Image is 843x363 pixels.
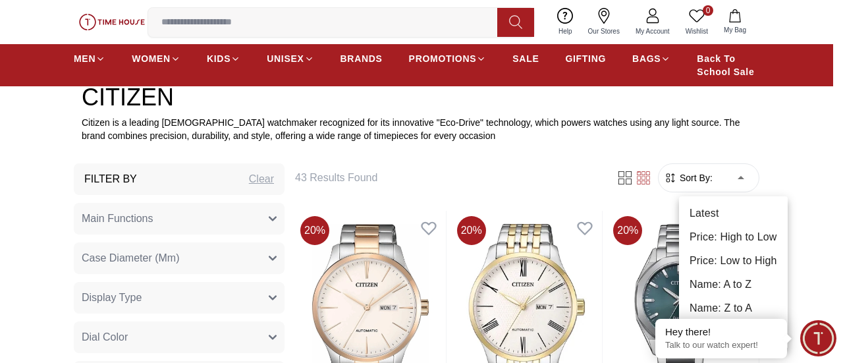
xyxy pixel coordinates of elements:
[679,296,788,320] li: Name: Z to A
[665,325,777,339] div: Hey there!
[665,340,777,351] p: Talk to our watch expert!
[800,320,836,356] div: Chat Widget
[679,273,788,296] li: Name: A to Z
[679,249,788,273] li: Price: Low to High
[679,202,788,225] li: Latest
[679,225,788,249] li: Price: High to Low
